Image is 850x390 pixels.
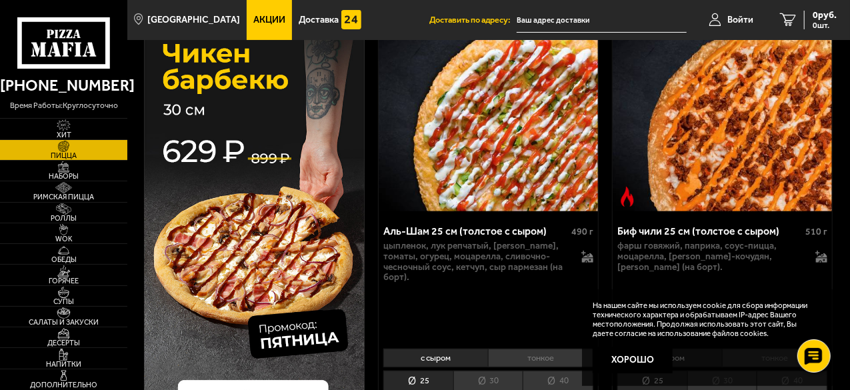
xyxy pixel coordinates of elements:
div: Аль-Шам 25 см (толстое с сыром) [383,225,568,237]
span: 0 шт. [813,21,837,29]
span: Акции [253,15,285,25]
li: тонкое [488,349,593,367]
span: 510 г [805,226,827,237]
p: фарш говяжий, паприка, соус-пицца, моцарелла, [PERSON_NAME]-кочудян, [PERSON_NAME] (на борт). [617,241,807,273]
span: Доставка [299,15,339,25]
span: Войти [727,15,753,25]
img: 15daf4d41897b9f0e9f617042186c801.svg [341,10,361,30]
img: Острое блюдо [617,187,637,207]
div: Биф чили 25 см (толстое с сыром) [617,225,802,237]
p: цыпленок, лук репчатый, [PERSON_NAME], томаты, огурец, моцарелла, сливочно-чесночный соус, кетчуп... [383,241,573,283]
input: Ваш адрес доставки [517,8,687,33]
button: Хорошо [593,347,673,373]
li: с сыром [383,349,488,367]
span: [GEOGRAPHIC_DATA] [148,15,241,25]
span: 490 г [571,226,593,237]
span: 0 руб. [813,11,837,20]
p: На нашем сайте мы используем cookie для сбора информации технического характера и обрабатываем IP... [593,301,817,338]
span: Доставить по адресу: [429,16,517,25]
